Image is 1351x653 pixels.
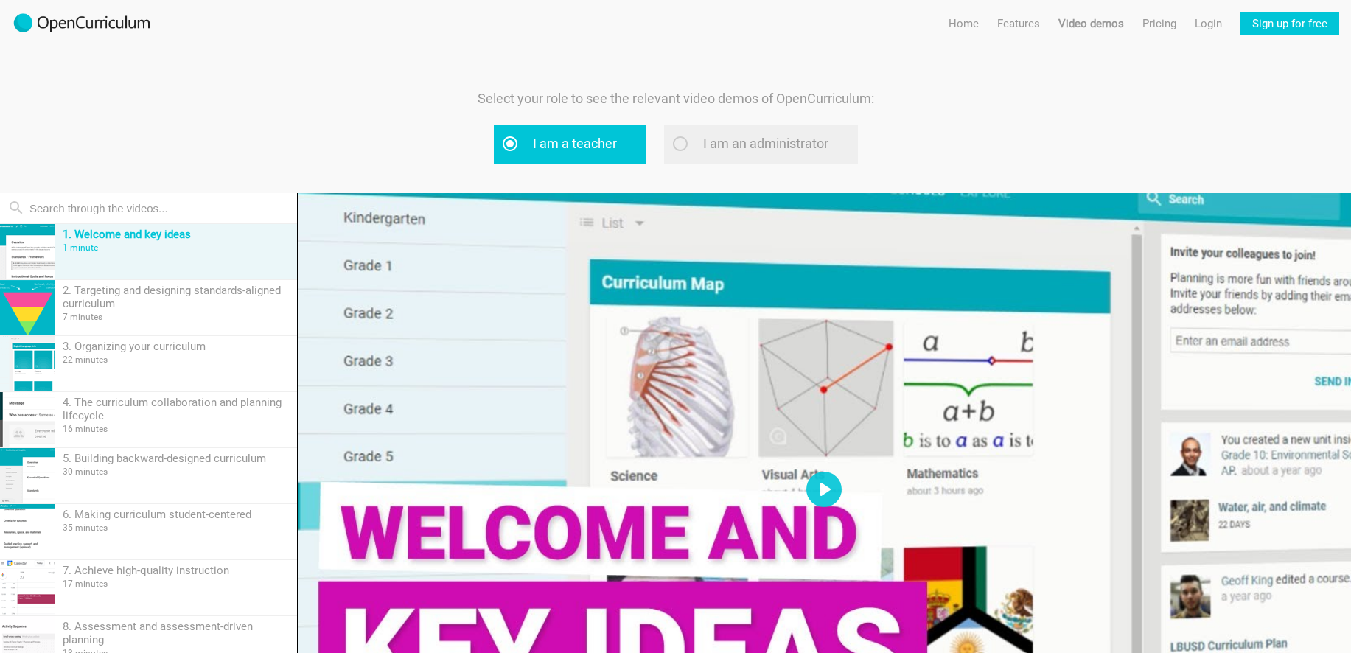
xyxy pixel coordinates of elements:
button: Play, 1. Welcome and key ideas [806,472,842,507]
div: 30 minutes [63,467,290,477]
a: Video demos [1058,12,1124,35]
label: I am a teacher [494,125,646,164]
img: 2017-logo-m.png [12,12,152,35]
div: 16 minutes [63,424,290,434]
a: Login [1195,12,1222,35]
div: 8. Assessment and assessment-driven planning [63,620,290,646]
div: 7 minutes [63,312,290,322]
div: 2. Targeting and designing standards-aligned curriculum [63,284,290,310]
div: 35 minutes [63,523,290,533]
p: Select your role to see the relevant video demos of OpenCurriculum: [433,88,919,110]
a: Home [949,12,979,35]
div: 3. Organizing your curriculum [63,340,290,353]
a: Sign up for free [1240,12,1339,35]
div: 17 minutes [63,579,290,589]
div: 4. The curriculum collaboration and planning lifecycle [63,396,290,422]
label: I am an administrator [664,125,858,164]
div: 22 minutes [63,355,290,365]
div: 5. Building backward-designed curriculum [63,452,290,465]
a: Pricing [1142,12,1176,35]
div: 7. Achieve high-quality instruction [63,564,290,577]
a: Features [997,12,1040,35]
div: 6. Making curriculum student-centered [63,508,290,521]
div: 1 minute [63,242,290,253]
div: 1. Welcome and key ideas [63,228,290,241]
